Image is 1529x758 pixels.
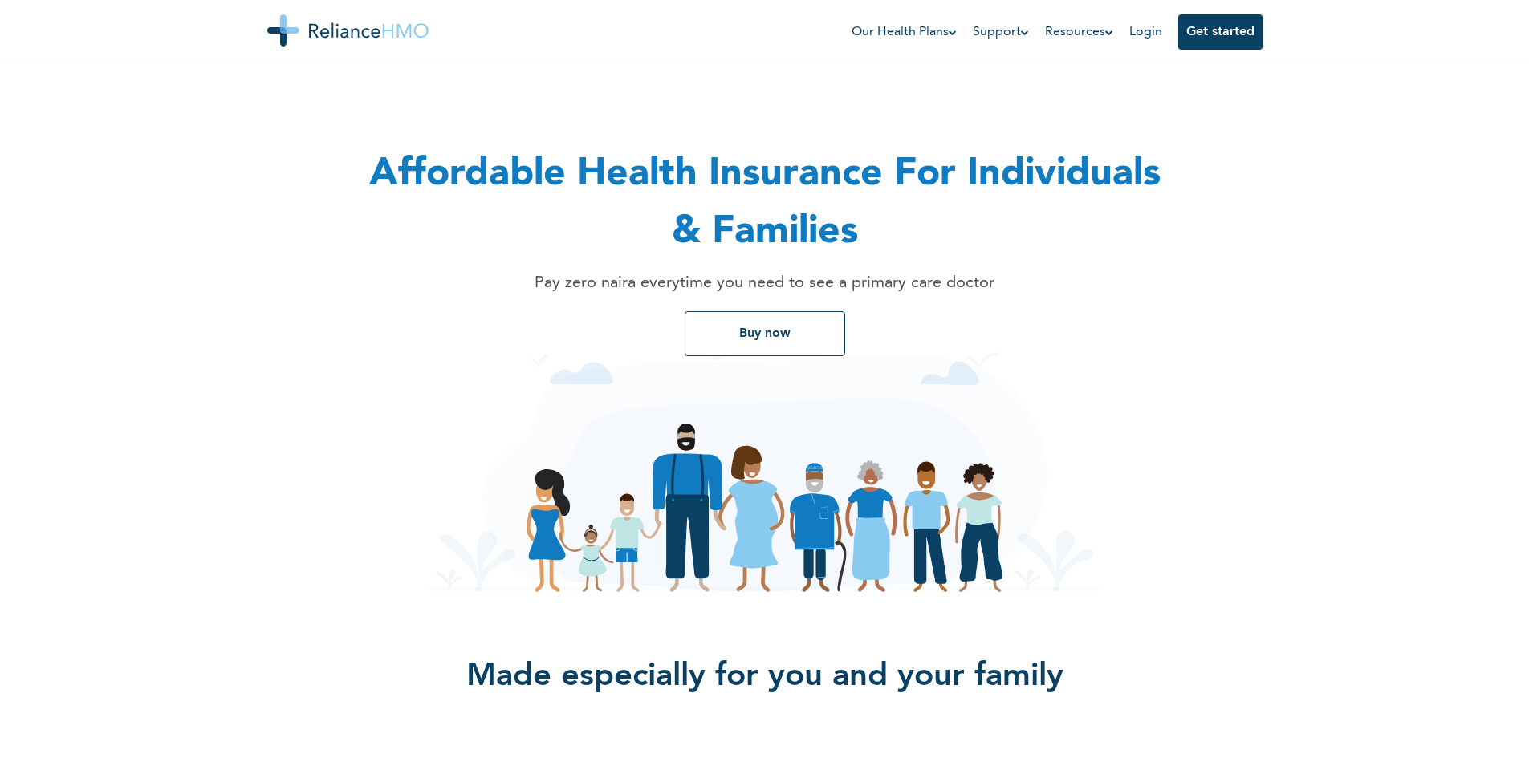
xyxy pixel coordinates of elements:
h2: Made especially for you and your family [267,605,1263,725]
button: Buy now [685,311,845,356]
h1: Affordable Health Insurance For Individuals & Families [364,146,1166,261]
button: Get started [1178,14,1263,50]
img: Reliance HMO's Logo [267,14,429,47]
a: Resources [1045,22,1113,42]
p: Pay zero naira everytime you need to see a primary care doctor [404,271,1126,295]
a: Our Health Plans [852,22,957,42]
a: Login [1129,26,1162,39]
a: Support [973,22,1029,42]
